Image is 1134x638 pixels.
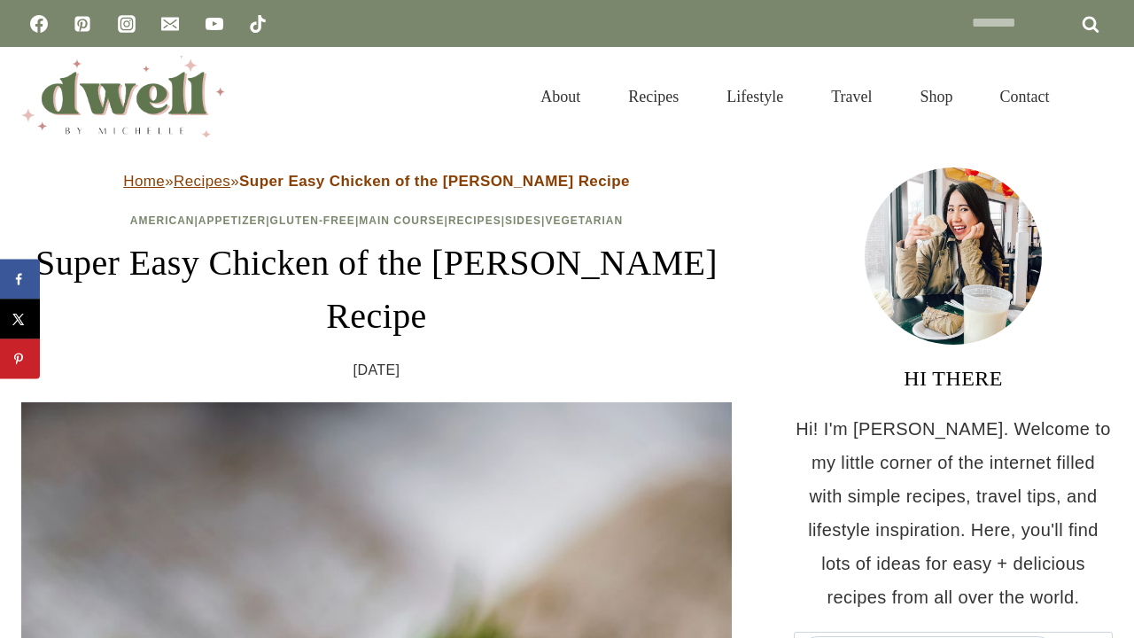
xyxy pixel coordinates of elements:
[505,214,541,227] a: Sides
[359,214,444,227] a: Main Course
[517,66,604,128] a: About
[21,6,57,42] a: Facebook
[896,66,976,128] a: Shop
[198,214,266,227] a: Appetizer
[270,214,355,227] a: Gluten-Free
[353,357,400,384] time: [DATE]
[604,66,703,128] a: Recipes
[152,6,188,42] a: Email
[794,362,1113,394] h3: HI THERE
[130,214,195,227] a: American
[1083,82,1113,112] button: View Search Form
[976,66,1074,128] a: Contact
[123,173,165,190] a: Home
[174,173,230,190] a: Recipes
[545,214,623,227] a: Vegetarian
[240,6,276,42] a: TikTok
[130,214,623,227] span: | | | | | |
[448,214,501,227] a: Recipes
[197,6,232,42] a: YouTube
[21,56,225,137] img: DWELL by michelle
[703,66,807,128] a: Lifestyle
[517,66,1074,128] nav: Primary Navigation
[21,237,732,343] h1: Super Easy Chicken of the [PERSON_NAME] Recipe
[239,173,630,190] strong: Super Easy Chicken of the [PERSON_NAME] Recipe
[109,6,144,42] a: Instagram
[807,66,896,128] a: Travel
[794,412,1113,614] p: Hi! I'm [PERSON_NAME]. Welcome to my little corner of the internet filled with simple recipes, tr...
[123,173,630,190] span: » »
[65,6,100,42] a: Pinterest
